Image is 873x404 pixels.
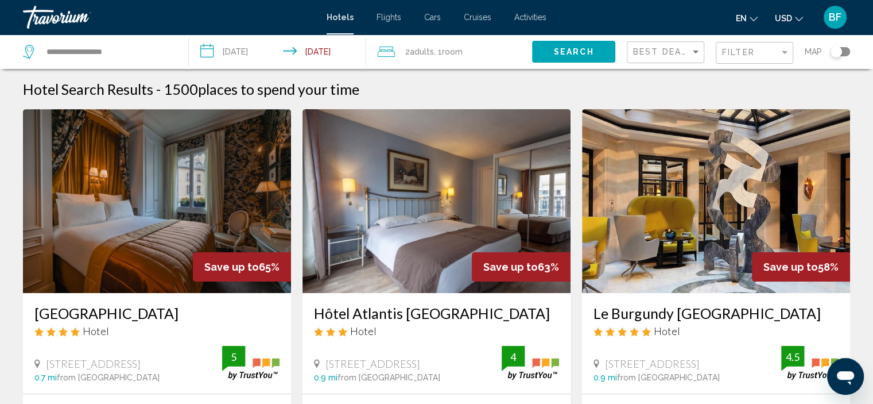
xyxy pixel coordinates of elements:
img: Hotel image [23,109,291,293]
a: Travorium [23,6,315,29]
img: trustyou-badge.svg [502,346,559,380]
span: Save up to [763,261,818,273]
img: Hotel image [302,109,571,293]
div: 63% [472,252,571,282]
button: Travelers: 2 adults, 0 children [366,34,532,69]
button: Change currency [775,10,803,26]
span: [STREET_ADDRESS] [46,357,141,370]
span: Save up to [204,261,259,273]
span: Best Deals [633,47,693,56]
div: 3 star Hotel [314,325,559,337]
button: Change language [736,10,758,26]
span: from [GEOGRAPHIC_DATA] [617,373,720,382]
span: en [736,14,747,23]
span: Adults [410,47,434,56]
button: Filter [716,41,793,65]
span: from [GEOGRAPHIC_DATA] [337,373,440,382]
mat-select: Sort by [633,48,701,57]
span: 2 [405,44,434,60]
button: User Menu [820,5,850,29]
a: Cars [424,13,441,22]
span: Hotel [83,325,109,337]
button: Toggle map [822,47,850,57]
span: from [GEOGRAPHIC_DATA] [57,373,160,382]
span: places to spend your time [198,80,359,98]
span: Search [554,48,594,57]
a: Activities [514,13,546,22]
h2: 1500 [164,80,359,98]
span: BF [829,11,841,23]
span: USD [775,14,792,23]
h1: Hotel Search Results [23,80,153,98]
div: 4 star Hotel [34,325,280,337]
span: , 1 [434,44,463,60]
span: [STREET_ADDRESS] [325,357,420,370]
a: Le Burgundy [GEOGRAPHIC_DATA] [593,305,839,322]
div: 4.5 [781,350,804,364]
span: Filter [722,48,755,57]
span: 0.9 mi [593,373,617,382]
span: Map [805,44,822,60]
iframe: Button to launch messaging window [827,358,864,395]
div: 58% [752,252,850,282]
button: Check-in date: Sep 19, 2025 Check-out date: Sep 23, 2025 [189,34,366,69]
span: Hotel [654,325,680,337]
span: - [156,80,161,98]
span: 0.7 mi [34,373,57,382]
span: [STREET_ADDRESS] [605,357,700,370]
a: Hotels [327,13,354,22]
span: 0.9 mi [314,373,337,382]
button: Search [532,41,615,62]
div: 5 star Hotel [593,325,839,337]
img: Hotel image [582,109,850,293]
span: Room [442,47,463,56]
img: trustyou-badge.svg [781,346,839,380]
a: [GEOGRAPHIC_DATA] [34,305,280,322]
span: Hotel [350,325,377,337]
a: Cruises [464,13,491,22]
div: 4 [502,350,525,364]
a: Flights [377,13,401,22]
div: 65% [193,252,291,282]
span: Save up to [483,261,538,273]
img: trustyou-badge.svg [222,346,280,380]
div: 5 [222,350,245,364]
a: Hôtel Atlantis [GEOGRAPHIC_DATA] [314,305,559,322]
